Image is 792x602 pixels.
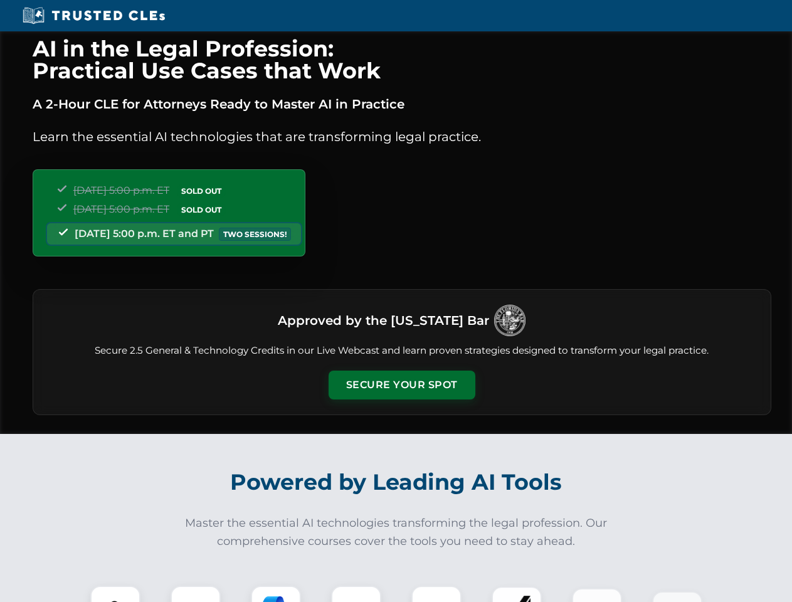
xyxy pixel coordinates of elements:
p: A 2-Hour CLE for Attorneys Ready to Master AI in Practice [33,94,771,114]
h3: Approved by the [US_STATE] Bar [278,309,489,332]
h1: AI in the Legal Profession: Practical Use Cases that Work [33,38,771,82]
span: [DATE] 5:00 p.m. ET [73,184,169,196]
img: Trusted CLEs [19,6,169,25]
p: Secure 2.5 General & Technology Credits in our Live Webcast and learn proven strategies designed ... [48,344,756,358]
span: [DATE] 5:00 p.m. ET [73,203,169,215]
p: Learn the essential AI technologies that are transforming legal practice. [33,127,771,147]
p: Master the essential AI technologies transforming the legal profession. Our comprehensive courses... [177,514,616,551]
span: SOLD OUT [177,203,226,216]
button: Secure Your Spot [329,371,475,399]
img: Logo [494,305,525,336]
h2: Powered by Leading AI Tools [49,460,744,504]
span: SOLD OUT [177,184,226,198]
